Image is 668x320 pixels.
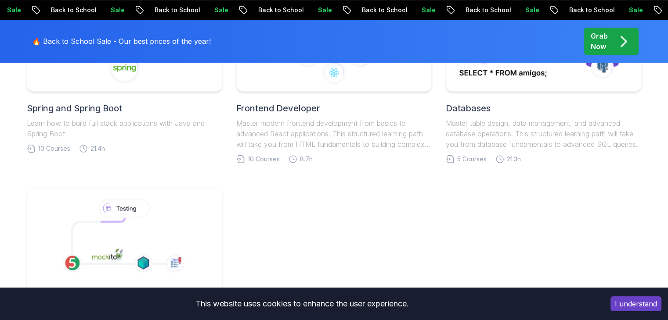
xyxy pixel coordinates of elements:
[7,294,597,313] div: This website uses cookies to enhance the user experience.
[412,6,441,14] p: Sale
[300,155,313,164] span: 8.7h
[507,155,521,164] span: 21.3h
[101,6,130,14] p: Sale
[90,144,105,153] span: 21.4h
[236,118,432,149] p: Master modern frontend development from basics to advanced React applications. This structured le...
[38,144,70,153] span: 10 Courses
[456,6,516,14] p: Back to School
[446,102,641,114] h2: Databases
[516,6,544,14] p: Sale
[32,36,211,46] p: 🔥 Back to School Sale - Our best prices of the year!
[205,6,233,14] p: Sale
[446,118,641,149] p: Master table design, data management, and advanced database operations. This structured learning ...
[27,102,222,114] h2: Spring and Spring Boot
[236,102,432,114] h2: Frontend Developer
[249,6,309,14] p: Back to School
[560,6,620,14] p: Back to School
[620,6,648,14] p: Sale
[309,6,337,14] p: Sale
[27,118,222,139] p: Learn how to build full stack applications with Java and Spring Boot
[42,6,101,14] p: Back to School
[248,155,280,164] span: 10 Courses
[457,155,487,164] span: 5 Courses
[610,296,661,311] button: Accept cookies
[353,6,412,14] p: Back to School
[591,31,608,52] p: Grab Now
[145,6,205,14] p: Back to School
